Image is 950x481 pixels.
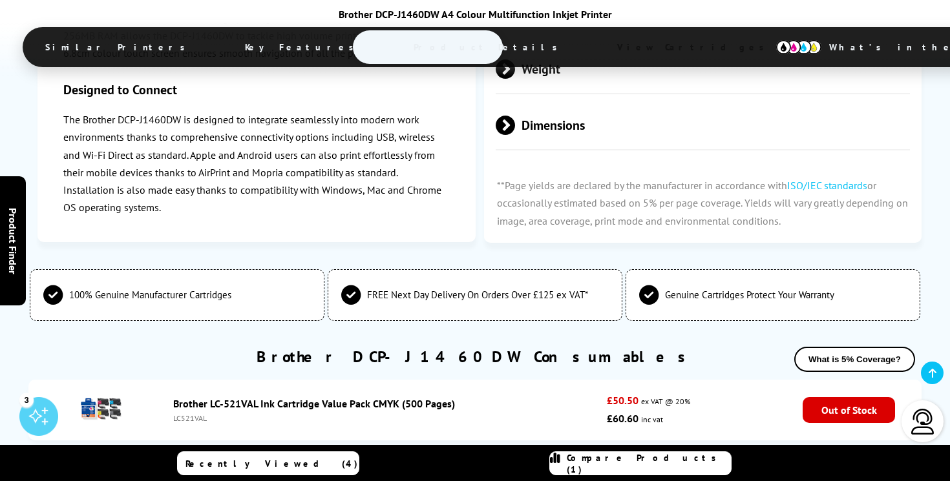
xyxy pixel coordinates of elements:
[665,289,834,301] span: Genuine Cartridges Protect Your Warranty
[185,458,358,469] span: Recently Viewed (4)
[63,82,449,99] h3: Designed to Connect
[173,397,455,410] a: Brother LC-521VAL Ink Cartridge Value Pack CMYK (500 Pages)
[63,112,449,217] p: The Brother DCP-J1460DW is designed to integrate seamlessly into modern work environments thanks ...
[6,207,19,274] span: Product Finder
[607,394,639,407] strong: £50.50
[23,8,927,21] div: Brother DCP-J1460DW A4 Colour Multifunction Inkjet Printer
[641,396,690,406] span: ex VAT @ 20%
[394,32,584,63] span: Product Details
[78,386,123,431] img: Brother LC-521VAL Ink Cartridge Value Pack CMYK (500 Pages)
[641,414,663,424] span: inc vat
[598,30,796,64] span: View Cartridges
[787,179,867,192] a: ISO/IEC standards
[26,32,211,63] span: Similar Printers
[607,412,639,425] strong: £60.60
[794,347,915,372] button: What is 5% Coverage?
[484,164,922,243] p: **Page yields are declared by the manufacturer in accordance with or occasionally estimated based...
[549,451,732,475] a: Compare Products (1)
[177,451,359,475] a: Recently Viewed (4)
[496,101,910,149] span: Dimensions
[567,452,731,475] span: Compare Products (1)
[776,40,821,54] img: cmyk-icon.svg
[173,413,600,423] div: LC521VAL
[69,289,231,301] span: 100% Genuine Manufacturer Cartridges
[803,397,895,423] span: Out of Stock
[367,289,588,301] span: FREE Next Day Delivery On Orders Over £125 ex VAT*
[257,347,693,367] a: Brother DCP-J1460DW Consumables
[226,32,380,63] span: Key Features
[19,393,34,407] div: 3
[910,409,936,435] img: user-headset-light.svg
